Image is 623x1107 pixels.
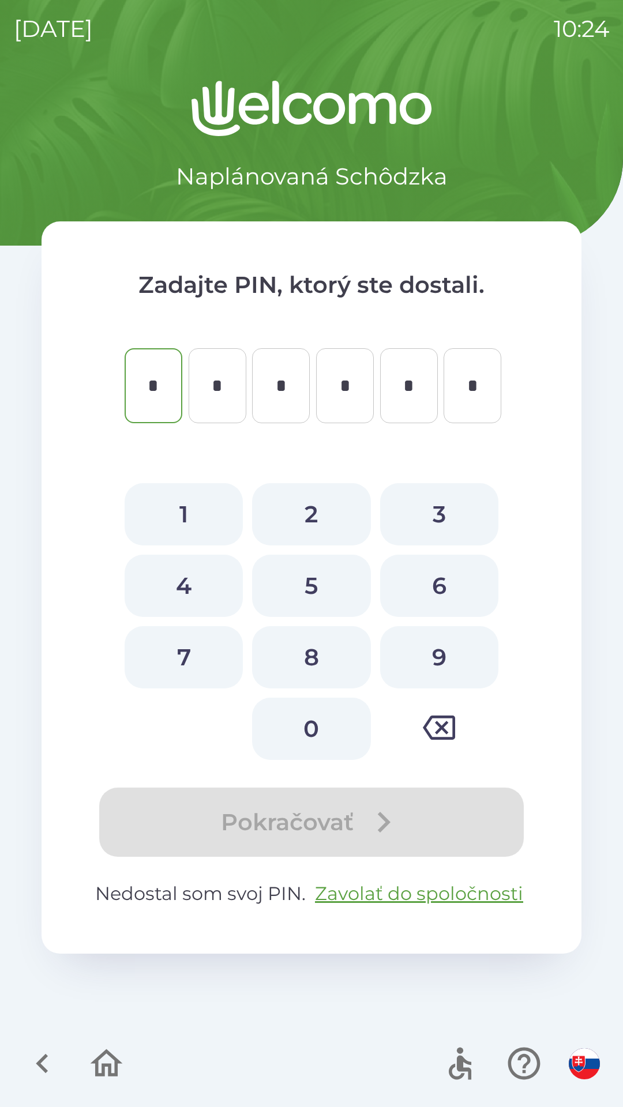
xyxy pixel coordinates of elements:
[42,81,581,136] img: Logo
[252,555,370,617] button: 5
[125,626,243,688] button: 7
[88,880,535,908] p: Nedostal som svoj PIN.
[569,1048,600,1079] img: sk flag
[554,12,609,46] p: 10:24
[125,555,243,617] button: 4
[252,483,370,545] button: 2
[380,483,498,545] button: 3
[176,159,448,194] p: Naplánovaná Schôdzka
[14,12,93,46] p: [DATE]
[310,880,528,908] button: Zavolať do spoločnosti
[88,268,535,302] p: Zadajte PIN, ktorý ste dostali.
[125,483,243,545] button: 1
[380,626,498,688] button: 9
[252,698,370,760] button: 0
[252,626,370,688] button: 8
[380,555,498,617] button: 6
